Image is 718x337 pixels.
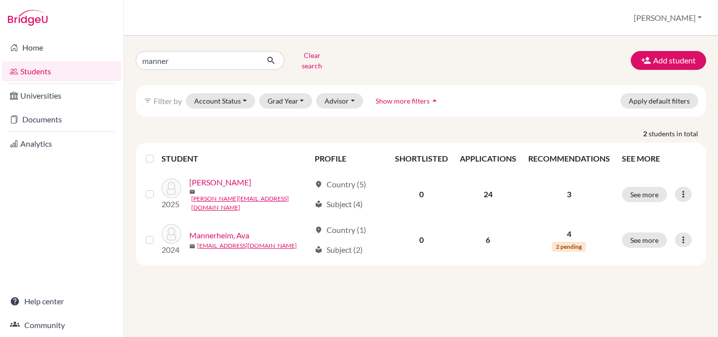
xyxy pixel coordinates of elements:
[2,61,121,81] a: Students
[2,291,121,311] a: Help center
[186,93,255,109] button: Account Status
[315,226,323,234] span: location_on
[389,147,454,170] th: SHORTLISTED
[631,51,706,70] button: Add student
[315,224,366,236] div: Country (1)
[622,232,667,248] button: See more
[389,218,454,262] td: 0
[643,128,649,139] strong: 2
[430,96,440,106] i: arrow_drop_up
[162,244,181,256] p: 2024
[622,187,667,202] button: See more
[367,93,448,109] button: Show more filtersarrow_drop_up
[649,128,706,139] span: students in total
[154,96,182,106] span: Filter by
[315,198,363,210] div: Subject (4)
[284,48,339,73] button: Clear search
[189,243,195,249] span: mail
[162,198,181,210] p: 2025
[309,147,389,170] th: PROFILE
[616,147,702,170] th: SEE MORE
[2,110,121,129] a: Documents
[162,178,181,198] img: Mannerheim, Angelina
[315,180,323,188] span: location_on
[189,189,195,195] span: mail
[629,8,706,27] button: [PERSON_NAME]
[189,229,249,241] a: Mannerheim, Ava
[620,93,698,109] button: Apply default filters
[528,188,610,200] p: 3
[315,178,366,190] div: Country (5)
[162,224,181,244] img: Mannerheim, Ava
[522,147,616,170] th: RECOMMENDATIONS
[2,134,121,154] a: Analytics
[315,200,323,208] span: local_library
[528,228,610,240] p: 4
[389,170,454,218] td: 0
[454,147,522,170] th: APPLICATIONS
[136,51,259,70] input: Find student by name...
[552,242,586,252] span: 2 pending
[8,10,48,26] img: Bridge-U
[162,147,309,170] th: STUDENT
[316,93,363,109] button: Advisor
[144,97,152,105] i: filter_list
[454,218,522,262] td: 6
[454,170,522,218] td: 24
[315,244,363,256] div: Subject (2)
[376,97,430,105] span: Show more filters
[315,246,323,254] span: local_library
[2,86,121,106] a: Universities
[2,315,121,335] a: Community
[197,241,297,250] a: [EMAIL_ADDRESS][DOMAIN_NAME]
[259,93,313,109] button: Grad Year
[2,38,121,57] a: Home
[189,176,251,188] a: [PERSON_NAME]
[191,194,310,212] a: [PERSON_NAME][EMAIL_ADDRESS][DOMAIN_NAME]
